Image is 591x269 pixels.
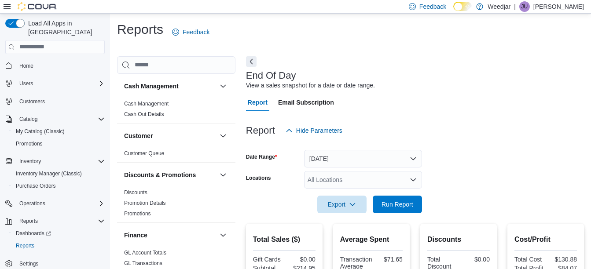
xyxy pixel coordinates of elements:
button: Inventory [16,156,44,167]
span: Promotions [16,140,43,147]
span: Catalog [16,114,105,124]
button: Operations [16,198,49,209]
h3: Discounts & Promotions [124,171,196,179]
div: $0.00 [286,256,316,263]
h2: Discounts [427,234,490,245]
a: Feedback [169,23,213,41]
a: Discounts [124,189,147,196]
span: Email Subscription [278,94,334,111]
span: Load All Apps in [GEOGRAPHIC_DATA] [25,19,105,36]
span: Settings [19,260,38,267]
span: Operations [16,198,105,209]
label: Date Range [246,153,277,160]
div: Cash Management [117,98,235,123]
span: Promotion Details [124,200,166,207]
h1: Reports [117,21,163,38]
button: Discounts & Promotions [218,170,228,180]
button: Promotions [9,138,108,150]
span: Discounts [124,189,147,196]
div: $71.65 [375,256,402,263]
a: My Catalog (Classic) [12,126,68,137]
span: Dashboards [16,230,51,237]
button: Cash Management [218,81,228,91]
a: Inventory Manager (Classic) [12,168,85,179]
div: Customer [117,148,235,162]
span: Promotions [12,138,105,149]
button: Reports [16,216,41,226]
button: Export [317,196,367,213]
span: Feedback [419,2,446,11]
button: Reports [9,240,108,252]
span: Home [19,62,33,69]
a: Home [16,61,37,71]
span: GL Account Totals [124,249,166,256]
p: Weedjar [488,1,510,12]
button: Discounts & Promotions [124,171,216,179]
span: Reports [16,242,34,249]
button: Run Report [373,196,422,213]
button: Hide Parameters [282,122,346,139]
button: Customer [124,131,216,140]
span: JU [521,1,528,12]
p: | [514,1,516,12]
h3: Finance [124,231,147,240]
span: Users [16,78,105,89]
span: Run Report [382,200,413,209]
div: View a sales snapshot for a date or date range. [246,81,375,90]
span: Feedback [183,28,209,36]
span: Reports [19,218,38,225]
span: Report [248,94,268,111]
a: Dashboards [9,227,108,240]
span: Users [19,80,33,87]
button: Cash Management [124,82,216,91]
input: Dark Mode [453,2,472,11]
button: Users [16,78,37,89]
div: Gift Cards [253,256,283,263]
a: GL Transactions [124,260,162,266]
button: Customers [2,95,108,108]
span: Hide Parameters [296,126,342,135]
button: Next [246,56,257,67]
span: Inventory Manager (Classic) [16,170,82,177]
a: Cash Management [124,101,169,107]
div: $130.88 [547,256,577,263]
span: Customers [16,96,105,107]
span: Export [323,196,361,213]
a: GL Account Totals [124,250,166,256]
button: Operations [2,197,108,210]
a: Promotions [124,211,151,217]
button: Inventory Manager (Classic) [9,167,108,180]
h2: Average Spent [340,234,403,245]
button: Users [2,77,108,90]
span: GL Transactions [124,260,162,267]
button: Reports [2,215,108,227]
span: My Catalog (Classic) [12,126,105,137]
span: Settings [16,258,105,269]
label: Locations [246,174,271,182]
a: Cash Out Details [124,111,164,117]
button: Open list of options [410,176,417,183]
a: Customer Queue [124,150,164,156]
button: My Catalog (Classic) [9,125,108,138]
span: My Catalog (Classic) [16,128,65,135]
button: Catalog [2,113,108,125]
button: Customer [218,131,228,141]
span: Purchase Orders [16,182,56,189]
span: Reports [12,240,105,251]
span: Customer Queue [124,150,164,157]
a: Settings [16,258,42,269]
h3: Report [246,125,275,136]
button: Inventory [2,155,108,167]
span: Catalog [19,116,37,123]
div: Discounts & Promotions [117,187,235,222]
div: Jahmil Uttley [519,1,530,12]
button: Home [2,59,108,72]
a: Reports [12,240,38,251]
button: Purchase Orders [9,180,108,192]
h3: Cash Management [124,82,179,91]
h2: Cost/Profit [514,234,577,245]
img: Cova [18,2,57,11]
h3: End Of Day [246,70,296,81]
